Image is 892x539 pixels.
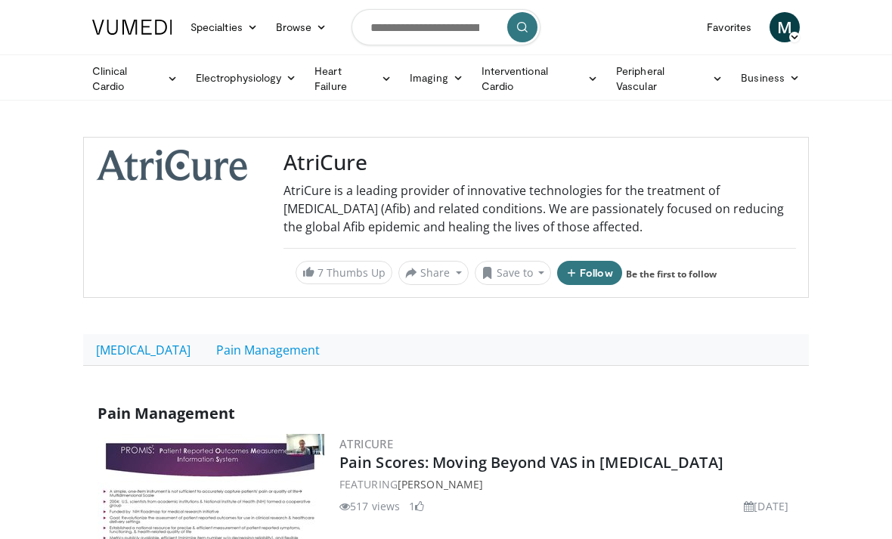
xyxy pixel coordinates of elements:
[187,63,305,93] a: Electrophysiology
[305,64,401,94] a: Heart Failure
[398,477,483,491] a: [PERSON_NAME]
[475,261,552,285] button: Save to
[626,268,717,280] a: Be the first to follow
[398,261,469,285] button: Share
[352,9,540,45] input: Search topics, interventions
[698,12,760,42] a: Favorites
[317,265,324,280] span: 7
[98,403,235,423] span: Pain Management
[283,181,796,236] div: AtriCure is a leading provider of innovative technologies for the treatment of [MEDICAL_DATA] (Af...
[267,12,336,42] a: Browse
[296,261,392,284] a: 7 Thumbs Up
[339,436,393,451] a: AtriCure
[283,150,796,175] h3: AtriCure
[96,150,247,181] img: AtriCure
[181,12,267,42] a: Specialties
[770,12,800,42] a: M
[339,498,400,514] li: 517 views
[557,261,622,285] button: Follow
[339,476,794,492] div: FEATURING
[339,452,723,472] a: Pain Scores: Moving Beyond VAS in [MEDICAL_DATA]
[83,64,187,94] a: Clinical Cardio
[607,64,732,94] a: Peripheral Vascular
[744,498,788,514] li: [DATE]
[409,498,424,514] li: 1
[92,20,172,35] img: VuMedi Logo
[472,64,607,94] a: Interventional Cardio
[732,63,809,93] a: Business
[203,334,333,366] a: Pain Management
[401,63,472,93] a: Imaging
[83,334,203,366] a: [MEDICAL_DATA]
